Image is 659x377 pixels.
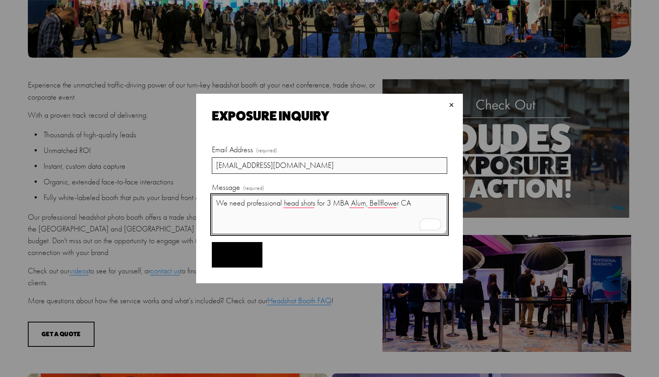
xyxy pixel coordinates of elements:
[212,182,240,193] span: Message
[212,195,447,234] textarea: To enrich screen reader interactions, please activate Accessibility in Grammarly extension settings
[226,251,249,259] span: Submit
[256,146,277,155] span: (required)
[212,144,253,156] span: Email Address
[212,242,262,268] button: SubmitSubmit
[212,109,439,122] div: Exposure Inquiry
[447,101,456,109] div: Close
[243,184,264,192] span: (required)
